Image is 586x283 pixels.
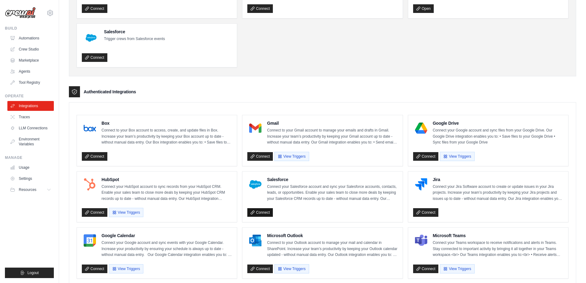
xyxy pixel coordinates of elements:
[7,112,54,122] a: Traces
[7,123,54,133] a: LLM Connections
[433,120,563,126] h4: Google Drive
[413,208,439,217] a: Connect
[102,184,232,202] p: Connect your HubSpot account to sync records from your HubSpot CRM. Enable your sales team to clo...
[249,178,261,191] img: Salesforce Logo
[415,178,427,191] img: Jira Logo
[433,127,563,146] p: Connect your Google account and sync files from your Google Drive. Our Google Drive integration e...
[247,208,273,217] a: Connect
[102,120,232,126] h4: Box
[5,94,54,99] div: Operate
[7,78,54,87] a: Tool Registry
[249,122,261,134] img: Gmail Logo
[109,264,143,273] button: View Triggers
[274,152,309,161] button: View Triggers
[109,208,143,217] button: View Triggers
[84,178,96,191] img: HubSpot Logo
[7,67,54,76] a: Agents
[440,152,474,161] button: View Triggers
[413,152,439,161] a: Connect
[102,232,232,239] h4: Google Calendar
[267,240,397,258] p: Connect to your Outlook account to manage your mail and calendar in SharePoint. Increase your tea...
[415,234,427,247] img: Microsoft Teams Logo
[7,163,54,172] a: Usage
[267,184,397,202] p: Connect your Salesforce account and sync your Salesforce accounts, contacts, leads, or opportunit...
[249,234,261,247] img: Microsoft Outlook Logo
[7,44,54,54] a: Crew Studio
[82,4,107,13] a: Connect
[433,176,563,183] h4: Jira
[7,55,54,65] a: Marketplace
[247,265,273,273] a: Connect
[7,134,54,149] a: Environment Variables
[7,185,54,195] button: Resources
[102,176,232,183] h4: HubSpot
[19,187,36,192] span: Resources
[5,155,54,160] div: Manage
[102,127,232,146] p: Connect to your Box account to access, create, and update files in Box. Increase your team’s prod...
[5,26,54,31] div: Build
[433,240,563,258] p: Connect your Teams workspace to receive notifications and alerts in Teams. Stay connected to impo...
[433,232,563,239] h4: Microsoft Teams
[247,4,273,13] a: Connect
[413,265,439,273] a: Connect
[102,240,232,258] p: Connect your Google account and sync events with your Google Calendar. Increase your productivity...
[82,265,107,273] a: Connect
[82,152,107,161] a: Connect
[104,36,165,42] p: Trigger crews from Salesforce events
[84,89,136,95] h3: Authenticated Integrations
[104,29,165,35] h4: Salesforce
[7,174,54,184] a: Settings
[84,122,96,134] img: Box Logo
[267,120,397,126] h4: Gmail
[82,208,107,217] a: Connect
[267,232,397,239] h4: Microsoft Outlook
[440,264,474,273] button: View Triggers
[5,7,36,19] img: Logo
[274,264,309,273] button: View Triggers
[415,122,427,134] img: Google Drive Logo
[413,4,434,13] a: Open
[82,53,107,62] a: Connect
[267,127,397,146] p: Connect to your Gmail account to manage your emails and drafts in Gmail. Increase your team’s pro...
[84,30,98,45] img: Salesforce Logo
[84,234,96,247] img: Google Calendar Logo
[7,101,54,111] a: Integrations
[7,33,54,43] a: Automations
[27,270,39,275] span: Logout
[267,176,397,183] h4: Salesforce
[247,152,273,161] a: Connect
[5,268,54,278] button: Logout
[433,184,563,202] p: Connect your Jira Software account to create or update issues in your Jira projects. Increase you...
